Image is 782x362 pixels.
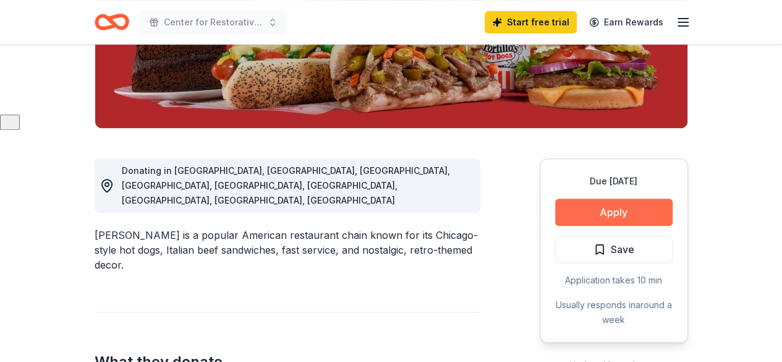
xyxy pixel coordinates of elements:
[611,241,634,257] span: Save
[555,174,673,189] div: Due [DATE]
[555,236,673,263] button: Save
[164,15,263,30] span: Center for Restorative Justice Works Christmas Event
[582,11,671,33] a: Earn Rewards
[555,199,673,226] button: Apply
[555,273,673,288] div: Application takes 10 min
[95,7,129,37] a: Home
[555,298,673,327] div: Usually responds in around a week
[485,11,577,33] a: Start free trial
[122,165,450,205] span: Donating in [GEOGRAPHIC_DATA], [GEOGRAPHIC_DATA], [GEOGRAPHIC_DATA], [GEOGRAPHIC_DATA], [GEOGRAPH...
[139,10,287,35] button: Center for Restorative Justice Works Christmas Event
[95,228,480,272] div: [PERSON_NAME] is a popular American restaurant chain known for its Chicago-style hot dogs, Italia...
